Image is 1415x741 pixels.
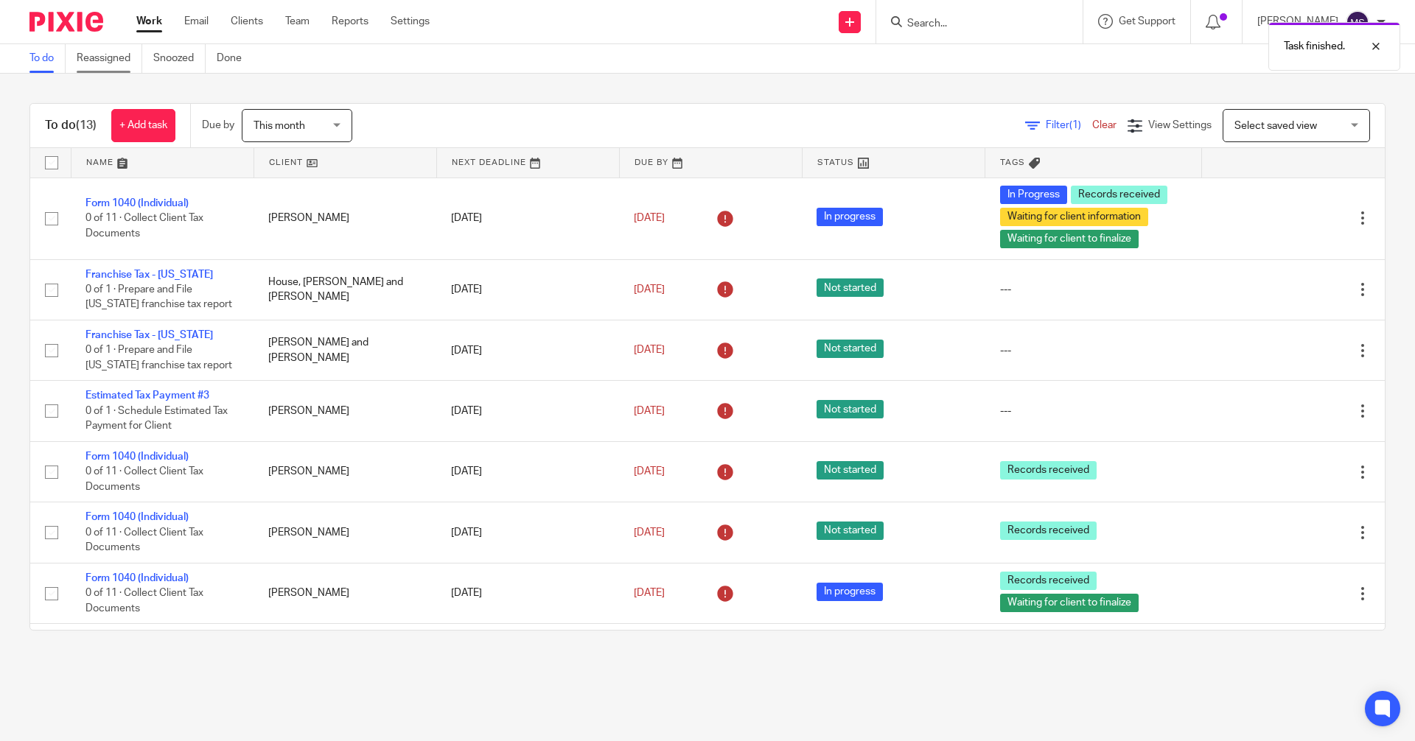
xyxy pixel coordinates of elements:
[634,527,665,538] span: [DATE]
[85,330,213,340] a: Franchise Tax - [US_STATE]
[634,588,665,598] span: [DATE]
[436,624,619,699] td: [DATE]
[1071,186,1167,204] span: Records received
[634,345,665,356] span: [DATE]
[436,178,619,259] td: [DATE]
[436,259,619,320] td: [DATE]
[1000,521,1097,540] span: Records received
[1000,158,1025,166] span: Tags
[817,400,884,418] span: Not started
[85,390,209,401] a: Estimated Tax Payment #3
[1046,120,1092,130] span: Filter
[77,44,142,73] a: Reassigned
[1000,230,1139,248] span: Waiting for client to finalize
[29,44,66,73] a: To do
[254,441,436,502] td: [PERSON_NAME]
[1092,120,1117,130] a: Clear
[332,14,368,29] a: Reports
[85,270,213,280] a: Franchise Tax - [US_STATE]
[436,563,619,623] td: [DATE]
[153,44,206,73] a: Snoozed
[817,583,883,601] span: In progress
[1000,186,1067,204] span: In Progress
[1000,594,1139,612] span: Waiting for client to finalize
[202,118,234,133] p: Due by
[1346,10,1369,34] img: svg%3E
[436,320,619,380] td: [DATE]
[254,121,305,131] span: This month
[184,14,209,29] a: Email
[254,259,436,320] td: House, [PERSON_NAME] and [PERSON_NAME]
[85,573,189,583] a: Form 1040 (Individual)
[111,109,175,142] a: + Add task
[76,119,97,131] span: (13)
[817,521,884,540] span: Not started
[1000,404,1187,418] div: ---
[254,502,436,563] td: [PERSON_NAME]
[1284,39,1345,54] p: Task finished.
[285,14,310,29] a: Team
[85,588,203,614] span: 0 of 11 · Collect Client Tax Documents
[254,320,436,380] td: [PERSON_NAME] and [PERSON_NAME]
[231,14,263,29] a: Clients
[817,461,884,480] span: Not started
[1000,208,1148,226] span: Waiting for client information
[1000,282,1187,297] div: ---
[634,406,665,416] span: [DATE]
[254,624,436,699] td: [PERSON_NAME] Jewelers, Inc.
[634,213,665,223] span: [DATE]
[817,340,884,358] span: Not started
[1000,461,1097,480] span: Records received
[45,118,97,133] h1: To do
[85,512,189,522] a: Form 1040 (Individual)
[634,284,665,295] span: [DATE]
[85,527,203,553] span: 0 of 11 · Collect Client Tax Documents
[1234,121,1317,131] span: Select saved view
[29,12,103,32] img: Pixie
[254,563,436,623] td: [PERSON_NAME]
[254,178,436,259] td: [PERSON_NAME]
[85,284,232,310] span: 0 of 1 · Prepare and File [US_STATE] franchise tax report
[436,441,619,502] td: [DATE]
[1148,120,1212,130] span: View Settings
[85,452,189,462] a: Form 1040 (Individual)
[85,345,232,371] span: 0 of 1 · Prepare and File [US_STATE] franchise tax report
[217,44,253,73] a: Done
[817,208,883,226] span: In progress
[136,14,162,29] a: Work
[436,502,619,563] td: [DATE]
[85,198,189,208] a: Form 1040 (Individual)
[1069,120,1081,130] span: (1)
[85,466,203,492] span: 0 of 11 · Collect Client Tax Documents
[817,278,884,297] span: Not started
[391,14,430,29] a: Settings
[1000,572,1097,590] span: Records received
[254,381,436,441] td: [PERSON_NAME]
[85,213,203,239] span: 0 of 11 · Collect Client Tax Documents
[436,381,619,441] td: [DATE]
[85,406,228,432] span: 0 of 1 · Schedule Estimated Tax Payment for Client
[1000,343,1187,358] div: ---
[634,466,665,477] span: [DATE]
